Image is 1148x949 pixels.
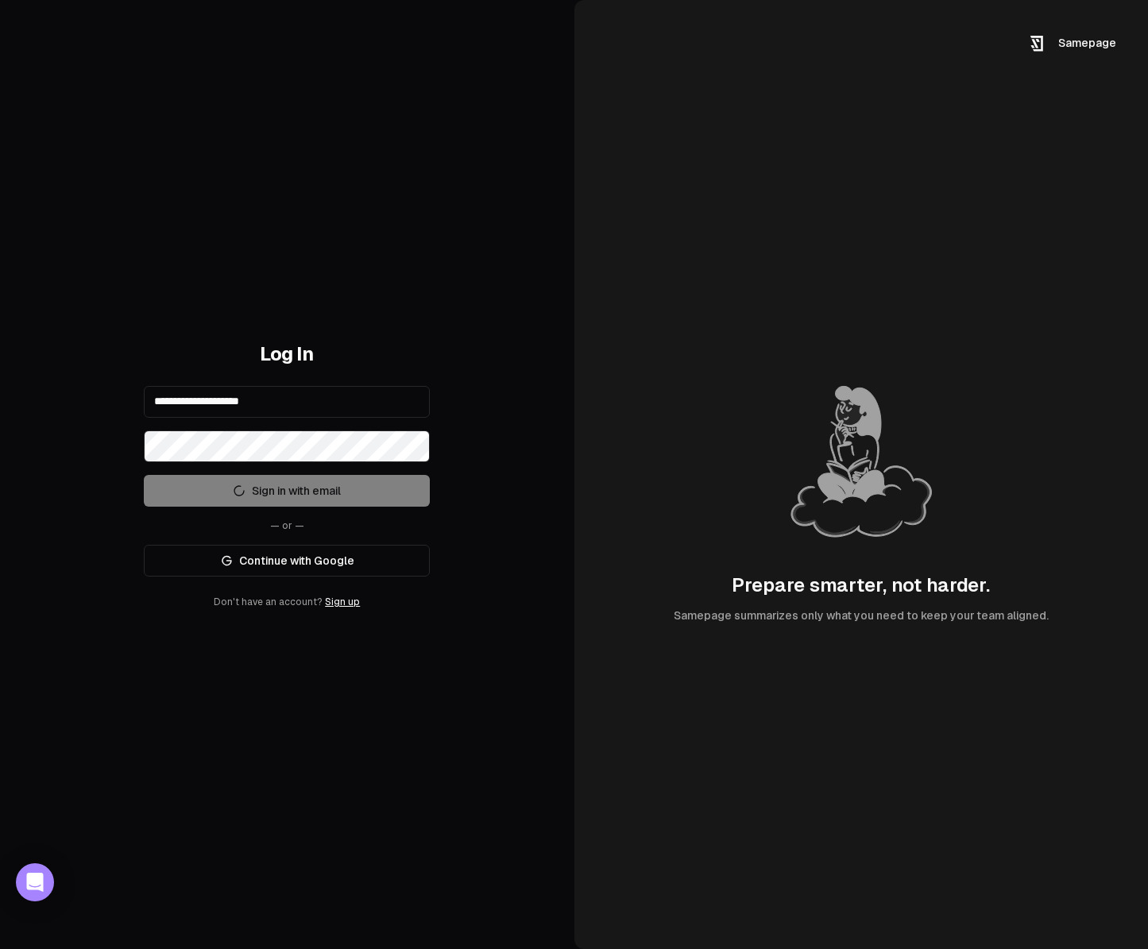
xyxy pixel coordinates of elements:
a: Sign up [325,596,360,608]
div: Open Intercom Messenger [16,863,54,901]
span: Samepage [1058,37,1116,49]
div: Prepare smarter, not harder. [732,573,990,598]
a: Continue with Google [144,545,430,577]
h1: Log In [144,341,430,367]
div: Samepage summarizes only what you need to keep your team aligned. [674,608,1049,623]
div: Don't have an account? [144,596,430,608]
div: — or — [144,519,430,532]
